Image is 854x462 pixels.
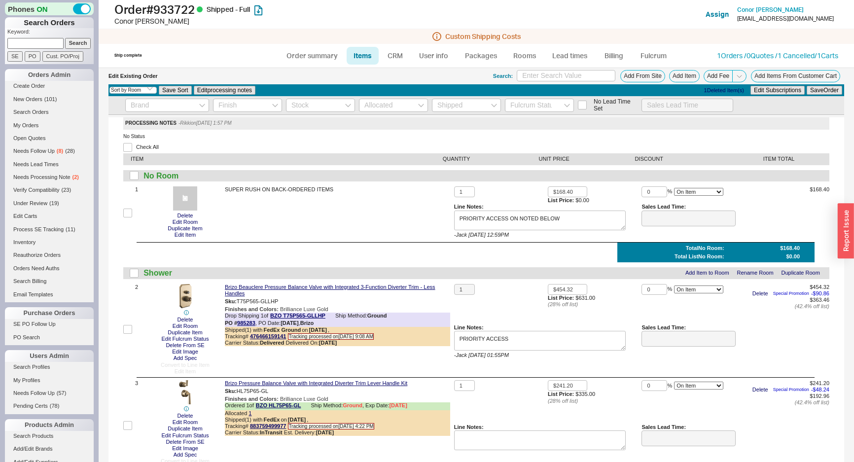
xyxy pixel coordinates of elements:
img: HL75P65-GL-B1_q0oqw8 [173,380,197,404]
button: Assign [706,9,729,19]
span: HL75P65-GL [237,388,268,394]
span: Delivered On: [286,340,337,346]
span: Est. Delivery: [284,429,334,435]
button: Add Fee [704,70,733,82]
a: Rooms [506,47,543,65]
button: Duplicate Item [165,426,205,432]
span: $192.96 [810,393,829,399]
div: $0.00 [786,253,800,260]
a: New Orders(101) [5,94,94,105]
div: Phones [4,2,95,16]
span: % [667,188,672,195]
div: Shipped ( 1 ) with on , [225,417,450,423]
b: [DATE] [316,429,334,435]
div: ITEM [131,156,443,162]
a: Orders Need Auths [5,263,94,274]
span: Carrier Status: [225,429,284,435]
span: $241.20 [810,380,829,386]
span: Tracking# [225,333,286,339]
div: ( 42.4 % off list) [736,399,829,406]
span: ( 78 ) [50,403,60,409]
span: 1 [135,186,138,240]
span: ( 19 ) [49,200,59,206]
svg: open menu [199,104,205,107]
span: Shower [143,268,172,278]
input: Enter Search Value [517,70,615,81]
img: no_photo [173,186,197,211]
div: $335.00 [548,391,641,404]
div: Sales Lead Time: [641,204,735,210]
a: Conor [PERSON_NAME] [737,6,804,13]
button: Delete From SE [163,439,207,445]
span: Carrier Status: [225,340,286,346]
span: PROCESSING NOTES [125,120,177,126]
svg: open menu [272,104,278,107]
a: BZO HL75P65-GL [256,402,301,410]
span: ( 8 ) [57,148,63,154]
input: Check All [123,143,132,152]
span: Process SE Tracking [13,226,64,232]
a: Order summary [279,47,345,65]
div: Shipped ( 1 ) with on , [225,327,450,333]
div: Line Notes: [454,424,626,430]
a: 1 [249,410,251,416]
a: My Orders [5,120,94,131]
input: Fulcrum Status [505,99,574,112]
a: Lead times [545,47,595,65]
button: Edit Image [169,349,201,355]
button: Add Items From Customer Cart [751,70,840,82]
a: SE PO Follow Up [5,319,94,329]
span: Add Items From Customer Cart [754,72,837,79]
button: Edit Item [172,368,199,375]
span: $454.32 [810,284,829,290]
div: Edit Existing Order [108,73,158,79]
b: [DATE] [319,340,337,346]
button: Add Item to Room [682,270,732,276]
a: Verify Compatibility(23) [5,185,94,195]
div: Users Admin [5,350,94,362]
b: Finishes and Colors : [225,306,279,312]
span: Shipped - Full [207,5,250,13]
button: SaveOrder [807,86,842,95]
span: ( 28 ) [65,148,75,154]
b: FedEx Ground [263,327,301,333]
div: Allocated [225,410,450,417]
a: Open Quotes [5,133,94,143]
div: UNIT PRICE [539,156,635,162]
button: 1Deleted Item(s) [701,87,747,94]
span: Verify Compatibility [13,187,60,193]
svg: open menu [491,104,497,107]
a: Edit Carts [5,211,94,221]
button: Add Spec [171,452,200,458]
div: ( 42.4 % off list) [736,303,829,310]
span: ( 101 ) [44,96,57,102]
button: Rename Room [734,270,777,276]
a: Under Review(19) [5,198,94,209]
span: Needs Follow Up [13,390,55,396]
span: - $48.24 [811,387,829,393]
b: Delivered [260,340,285,346]
button: Delete [175,413,196,419]
span: Pending Certs [13,403,48,409]
div: Total List No Room : [675,253,724,260]
div: $0.00 [548,197,641,204]
a: 1Orders /0Quotes /1 Cancelled [717,51,815,60]
svg: open menu [418,104,424,107]
h1: Order # 933722 [114,2,429,16]
button: Edit Room [170,219,201,225]
b: List Price: [548,295,574,301]
span: T75P565-GLLHP [237,298,278,304]
button: Add Item [669,70,700,82]
a: Inventory [5,237,94,248]
span: Tracking# [225,423,286,429]
a: 476466159141 [250,333,286,339]
b: List Price: [548,197,574,203]
button: Edit Fulcrum Status [159,336,212,342]
span: Special Promotion [773,291,809,296]
a: Needs Processing Note(2) [5,172,94,182]
a: Needs Follow Up(8)(28) [5,146,94,156]
a: Add/Edit Brands [5,444,94,454]
div: Total No Room : [686,245,724,251]
b: List Price: [548,391,574,397]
